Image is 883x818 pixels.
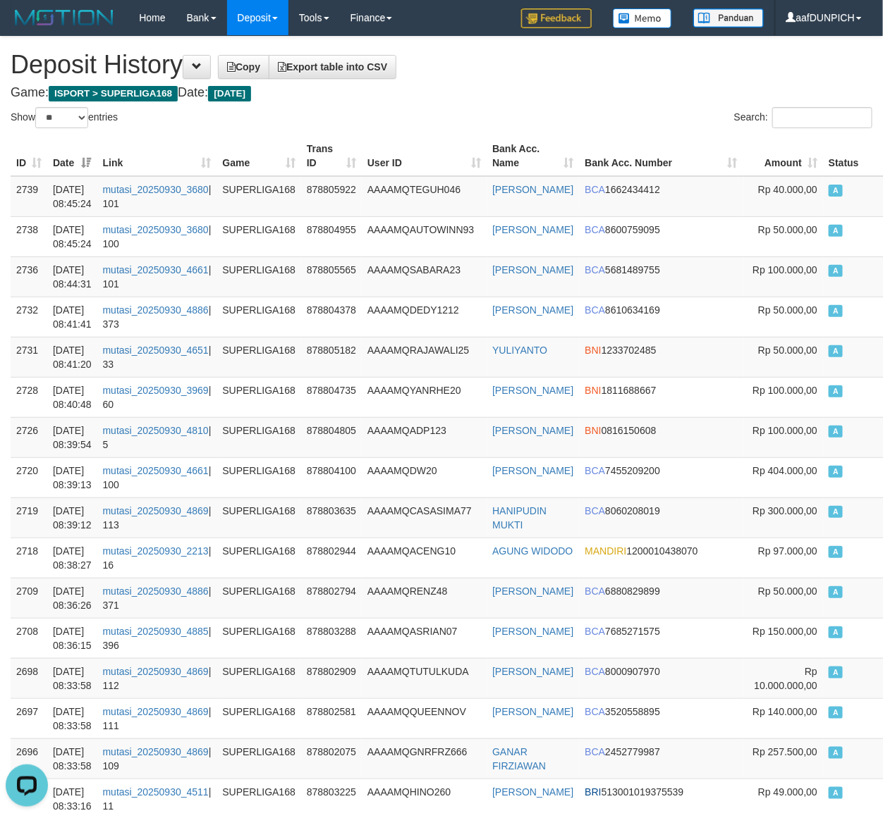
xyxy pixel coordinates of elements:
th: Bank Acc. Number: activate to sort column ascending [579,136,743,176]
td: | 373 [97,297,217,337]
td: AAAAMQGNRFRZ666 [362,738,487,779]
td: | 111 [97,698,217,738]
td: 2720 [11,457,47,497]
img: MOTION_logo.png [11,7,118,28]
th: Date: activate to sort column ascending [47,136,97,176]
span: BCA [585,304,605,316]
td: 8610634169 [579,297,743,337]
h4: Game: Date: [11,86,872,100]
td: 2736 [11,256,47,297]
td: 878804735 [301,377,362,417]
span: Rp 50.000,00 [758,585,817,597]
th: Game: activate to sort column ascending [217,136,301,176]
td: [DATE] 08:45:24 [47,216,97,256]
td: AAAAMQCASASIMA77 [362,497,487,538]
td: AAAAMQTEGUH046 [362,176,487,217]
td: 1233702485 [579,337,743,377]
span: BNI [585,385,601,396]
td: [DATE] 08:39:12 [47,497,97,538]
td: [DATE] 08:36:15 [47,618,97,658]
td: 878804100 [301,457,362,497]
td: 2718 [11,538,47,578]
span: BCA [585,706,605,717]
td: | 100 [97,216,217,256]
td: 878804955 [301,216,362,256]
span: Export table into CSV [278,61,387,73]
td: AAAAMQDW20 [362,457,487,497]
td: 2728 [11,377,47,417]
a: mutasi_20250930_3680 [103,224,209,235]
td: [DATE] 08:39:54 [47,417,97,457]
a: [PERSON_NAME] [492,465,573,476]
span: Approved [829,667,843,678]
span: BCA [585,224,605,235]
td: AAAAMQSABARA23 [362,256,487,297]
a: GANAR FIRZIAWAN [492,746,546,771]
td: [DATE] 08:45:24 [47,176,97,217]
span: ISPORT > SUPERLIGA168 [49,86,178,101]
td: | 101 [97,256,217,297]
td: 878805922 [301,176,362,217]
th: Link: activate to sort column ascending [97,136,217,176]
td: | 16 [97,538,217,578]
a: mutasi_20250930_4885 [103,626,209,637]
span: Copy [227,61,260,73]
a: mutasi_20250930_4810 [103,425,209,436]
span: Rp 49.000,00 [758,786,817,798]
a: mutasi_20250930_4651 [103,345,209,356]
td: [DATE] 08:36:26 [47,578,97,618]
span: MANDIRI [585,545,626,557]
span: BCA [585,264,605,275]
span: BCA [585,666,605,677]
td: SUPERLIGA168 [217,176,301,217]
span: Approved [829,426,843,438]
span: Approved [829,586,843,598]
td: | 109 [97,738,217,779]
th: ID: activate to sort column ascending [11,136,47,176]
a: HANIPUDIN MUKTI [492,505,547,531]
td: [DATE] 08:33:58 [47,658,97,698]
td: | 100 [97,457,217,497]
td: 2698 [11,658,47,698]
td: SUPERLIGA168 [217,658,301,698]
a: mutasi_20250930_4886 [103,585,209,597]
span: Rp 100.000,00 [753,425,817,436]
span: Approved [829,747,843,759]
a: [PERSON_NAME] [492,666,573,677]
td: 2708 [11,618,47,658]
a: mutasi_20250930_2213 [103,545,209,557]
th: Bank Acc. Name: activate to sort column ascending [487,136,579,176]
span: Rp 40.000,00 [758,184,817,195]
td: 2731 [11,337,47,377]
td: 2709 [11,578,47,618]
span: Rp 100.000,00 [753,264,817,275]
a: mutasi_20250930_4869 [103,505,209,516]
td: 878802909 [301,658,362,698]
a: mutasi_20250930_4886 [103,304,209,316]
a: [PERSON_NAME] [492,425,573,436]
td: 2696 [11,738,47,779]
td: 2739 [11,176,47,217]
td: [DATE] 08:33:58 [47,698,97,738]
a: [PERSON_NAME] [492,786,573,798]
a: [PERSON_NAME] [492,264,573,275]
span: BNI [585,425,601,436]
td: 7685271575 [579,618,743,658]
img: Button%20Memo.svg [613,8,672,28]
td: 8060208019 [579,497,743,538]
td: AAAAMQDEDY1212 [362,297,487,337]
td: 878802794 [301,578,362,618]
td: SUPERLIGA168 [217,337,301,377]
th: Trans ID: activate to sort column ascending [301,136,362,176]
span: Rp 100.000,00 [753,385,817,396]
td: 2732 [11,297,47,337]
td: SUPERLIGA168 [217,738,301,779]
td: [DATE] 08:39:13 [47,457,97,497]
td: 7455209200 [579,457,743,497]
span: Approved [829,626,843,638]
td: SUPERLIGA168 [217,297,301,337]
span: Approved [829,225,843,237]
span: Approved [829,305,843,317]
span: BCA [585,184,605,195]
td: SUPERLIGA168 [217,538,301,578]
